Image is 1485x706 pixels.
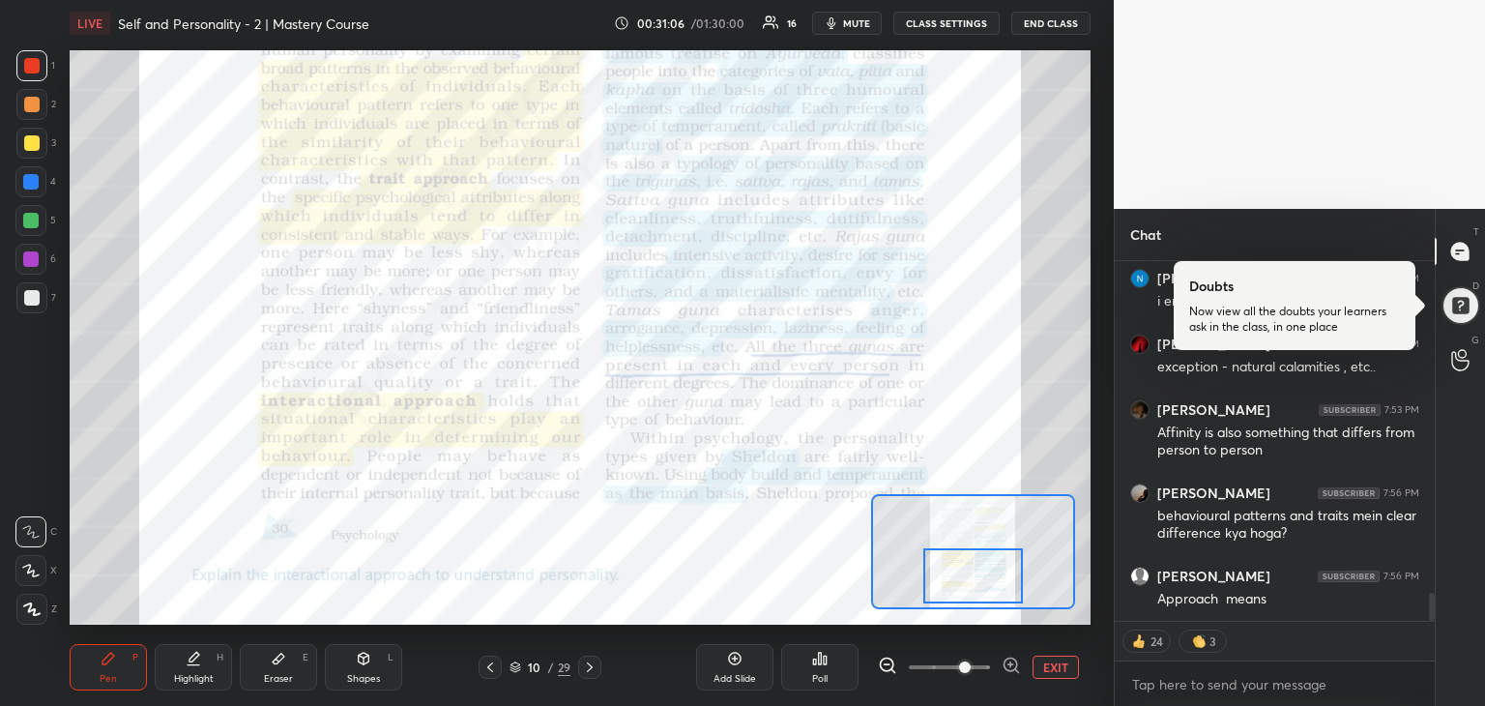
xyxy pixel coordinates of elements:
div: Eraser [264,674,293,684]
div: 6 [15,244,56,275]
div: 5 [15,205,56,236]
p: G [1471,333,1479,347]
div: i enjoy it [1157,292,1419,311]
img: 4P8fHbbgJtejmAAAAAElFTkSuQmCC [1318,487,1380,499]
div: Affinity is also something that differs from person to person [1157,424,1419,460]
h6: [PERSON_NAME] [1157,336,1270,353]
div: 2 [16,89,56,120]
div: 7 [16,282,56,313]
div: 29 [558,659,570,676]
img: default.png [1131,568,1149,585]
div: 3 [1208,633,1216,649]
div: Pen [100,674,117,684]
div: Shapes [347,674,380,684]
p: Chat [1115,209,1177,260]
img: thumbs_up.png [1129,632,1149,651]
div: grid [1115,261,1435,621]
div: Z [16,594,57,625]
img: thumbnail.jpg [1131,401,1149,419]
h6: [PERSON_NAME] [1157,485,1270,502]
h6: [PERSON_NAME] [1157,270,1270,287]
img: 4P8fHbbgJtejmAAAAAElFTkSuQmCC [1319,404,1381,416]
img: thumbnail.jpg [1131,270,1149,287]
div: 7:56 PM [1383,487,1419,499]
div: 16 [787,18,797,28]
button: EXIT [1033,656,1079,679]
div: Approach means [1157,590,1419,609]
div: behavioural patterns and traits mein clear difference kya hoga? [1157,507,1419,544]
div: X [15,555,57,586]
h4: Self and Personality - 2 | Mastery Course [118,15,369,33]
div: Poll [812,674,828,684]
button: CLASS SETTINGS [893,12,1000,35]
div: P [132,653,138,662]
div: C [15,516,57,547]
h6: [PERSON_NAME] [1157,401,1270,419]
img: 4P8fHbbgJtejmAAAAAElFTkSuQmCC [1318,571,1380,582]
div: L [388,653,393,662]
div: exception - natural calamities , etc.. [1157,358,1419,377]
div: 7:53 PM [1384,404,1419,416]
button: mute [812,12,882,35]
h6: [PERSON_NAME] [1157,568,1270,585]
div: 10 [525,662,544,673]
p: T [1473,224,1479,239]
div: H [217,653,223,662]
div: 24 [1149,633,1164,649]
img: thumbnail.jpg [1131,336,1149,353]
button: END CLASS [1011,12,1091,35]
p: D [1472,279,1479,293]
span: mute [843,16,870,30]
img: thumbnail.jpg [1131,485,1149,502]
div: / [548,662,554,673]
div: Highlight [174,674,214,684]
div: 1 [16,50,55,81]
div: LIVE [70,12,110,35]
div: E [303,653,308,662]
div: Add Slide [713,674,756,684]
div: 4 [15,166,56,197]
div: 3 [16,128,56,159]
div: 7:56 PM [1383,571,1419,582]
img: clapping_hands.png [1189,632,1208,651]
